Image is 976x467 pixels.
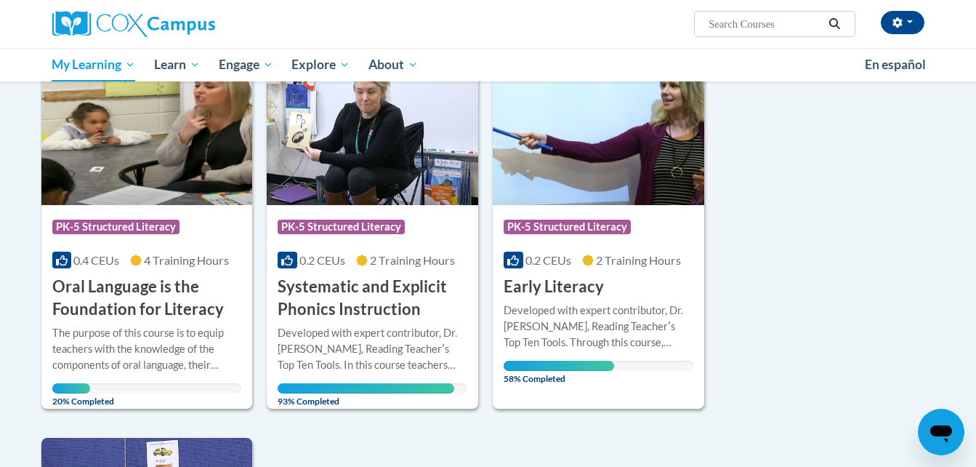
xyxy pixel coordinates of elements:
span: 4 Training Hours [144,253,229,267]
span: 93% Completed [278,383,454,407]
img: Course Logo [493,57,704,205]
span: About [368,56,418,73]
img: Course Logo [41,57,253,205]
a: My Learning [43,48,145,81]
a: About [359,48,427,81]
span: PK-5 Structured Literacy [504,220,631,234]
span: Explore [291,56,350,73]
img: Course Logo [267,57,478,205]
h3: Systematic and Explicit Phonics Instruction [278,276,467,321]
div: Developed with expert contributor, Dr. [PERSON_NAME], Reading Teacherʹs Top Ten Tools. In this co... [278,325,467,373]
div: Your progress [52,383,90,394]
span: 0.2 CEUs [525,253,571,267]
button: Search [823,15,845,33]
a: Cox Campus [52,11,328,37]
span: 20% Completed [52,383,90,407]
a: En español [855,49,935,80]
a: Course LogoPK-5 Structured Literacy0.2 CEUs2 Training Hours Systematic and Explicit Phonics Instr... [267,57,478,409]
img: Cox Campus [52,11,215,37]
input: Search Courses [707,15,823,33]
a: Engage [209,48,283,81]
div: The purpose of this course is to equip teachers with the knowledge of the components of oral lang... [52,325,242,373]
span: 2 Training Hours [370,253,455,267]
div: Your progress [504,361,613,371]
span: 58% Completed [504,361,613,384]
a: Explore [282,48,359,81]
div: Your progress [278,383,454,394]
a: Course LogoPK-5 Structured Literacy0.2 CEUs2 Training Hours Early LiteracyDeveloped with expert c... [493,57,704,409]
span: PK-5 Structured Literacy [52,220,180,234]
div: Developed with expert contributor, Dr. [PERSON_NAME], Reading Teacherʹs Top Ten Tools. Through th... [504,303,693,351]
span: Learn [154,56,200,73]
span: En español [865,57,926,72]
span: Engage [219,56,273,73]
a: Course LogoPK-5 Structured Literacy0.4 CEUs4 Training Hours Oral Language is the Foundation for L... [41,57,253,409]
span: 0.4 CEUs [73,253,119,267]
button: Account Settings [881,11,924,34]
div: Main menu [31,48,946,81]
span: PK-5 Structured Literacy [278,220,405,234]
h3: Early Literacy [504,276,604,298]
span: 0.2 CEUs [299,253,345,267]
a: Learn [145,48,209,81]
iframe: Button to launch messaging window, conversation in progress [918,409,964,455]
span: 2 Training Hours [596,253,681,267]
h3: Oral Language is the Foundation for Literacy [52,276,242,321]
span: My Learning [52,56,135,73]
